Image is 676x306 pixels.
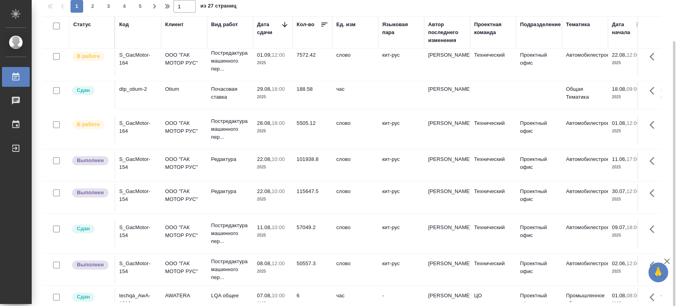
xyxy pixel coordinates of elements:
[211,85,249,101] p: Почасовая ставка
[134,2,147,10] span: 5
[645,47,664,66] button: Здесь прячутся важные кнопки
[71,51,110,62] div: Исполнитель выполняет работу
[516,115,562,143] td: Проектный офис
[424,115,470,143] td: [PERSON_NAME]
[77,120,100,128] p: В работе
[566,85,604,101] p: Общая Тематика
[424,81,470,109] td: [PERSON_NAME]
[332,220,378,247] td: слово
[211,187,249,195] p: Редактура
[612,127,644,135] p: 2025
[378,184,424,211] td: кит-рус
[612,156,626,162] p: 11.06,
[272,224,285,230] p: 10:00
[293,151,332,179] td: 101938.8
[648,262,668,282] button: 🙏
[612,293,626,298] p: 01.08,
[272,293,285,298] p: 10:00
[332,47,378,75] td: слово
[520,21,561,29] div: Подразделение
[516,151,562,179] td: Проектный офис
[566,21,590,29] div: Тематика
[257,59,289,67] p: 2025
[257,231,289,239] p: 2025
[428,21,466,44] div: Автор последнего изменения
[470,47,516,75] td: Технический
[119,155,157,171] div: S_GacMotor-154
[612,120,626,126] p: 01.08,
[211,258,249,281] p: Постредактура машинного пер...
[293,256,332,283] td: 50557.3
[424,151,470,179] td: [PERSON_NAME]
[293,184,332,211] td: 115647.5
[71,155,110,166] div: Исполнитель завершил работу
[71,187,110,198] div: Исполнитель завершил работу
[118,2,131,10] span: 4
[293,220,332,247] td: 57049.2
[165,187,203,203] p: ООО "ГАК МОТОР РУС"
[119,51,157,67] div: S_GacMotor-164
[119,119,157,135] div: S_GacMotor-164
[200,1,236,13] span: из 27 страниц
[626,86,640,92] p: 09:00
[612,163,644,171] p: 2025
[516,184,562,211] td: Проектный офис
[470,184,516,211] td: Технический
[272,156,285,162] p: 10:00
[272,188,285,194] p: 10:00
[119,187,157,203] div: S_GacMotor-154
[257,21,281,36] div: Дата сдачи
[272,52,285,58] p: 12:00
[651,264,665,281] span: 🙏
[470,115,516,143] td: Технический
[257,224,272,230] p: 11.08,
[626,188,640,194] p: 12:00
[332,256,378,283] td: слово
[257,188,272,194] p: 22.08,
[612,21,636,36] div: Дата начала
[424,256,470,283] td: [PERSON_NAME]
[645,81,664,100] button: Здесь прячутся важные кнопки
[293,115,332,143] td: 5505.12
[211,155,249,163] p: Редактура
[165,224,203,239] p: ООО "ГАК МОТОР РУС"
[612,268,644,275] p: 2025
[645,115,664,134] button: Здесь прячутся важные кнопки
[516,220,562,247] td: Проектный офис
[424,220,470,247] td: [PERSON_NAME]
[566,187,604,195] p: Автомобилестроение
[165,21,183,29] div: Клиент
[77,157,104,164] p: Выполнен
[77,261,104,269] p: Выполнен
[257,93,289,101] p: 2025
[626,52,640,58] p: 12:00
[626,156,640,162] p: 17:00
[119,21,129,29] div: Код
[257,268,289,275] p: 2025
[626,120,640,126] p: 12:00
[211,292,249,300] p: LQA общее
[645,184,664,203] button: Здесь прячутся важные кнопки
[293,81,332,109] td: 188.58
[645,256,664,275] button: Здесь прячутся важные кнопки
[165,155,203,171] p: ООО "ГАК МОТОР РУС"
[626,224,640,230] p: 18:00
[71,85,110,96] div: Менеджер проверил работу исполнителя, передает ее на следующий этап
[378,220,424,247] td: кит-рус
[71,260,110,270] div: Исполнитель завершил работу
[257,127,289,135] p: 2025
[257,260,272,266] p: 08.08,
[516,256,562,283] td: Проектный офис
[566,260,604,268] p: Автомобилестроение
[612,59,644,67] p: 2025
[165,292,203,300] p: AWATERA
[211,222,249,245] p: Постредактура машинного пер...
[612,260,626,266] p: 02.06,
[612,86,626,92] p: 18.08,
[612,195,644,203] p: 2025
[257,293,272,298] p: 07.08,
[378,115,424,143] td: кит-рус
[257,86,272,92] p: 29.08,
[470,220,516,247] td: Технический
[71,119,110,130] div: Исполнитель выполняет работу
